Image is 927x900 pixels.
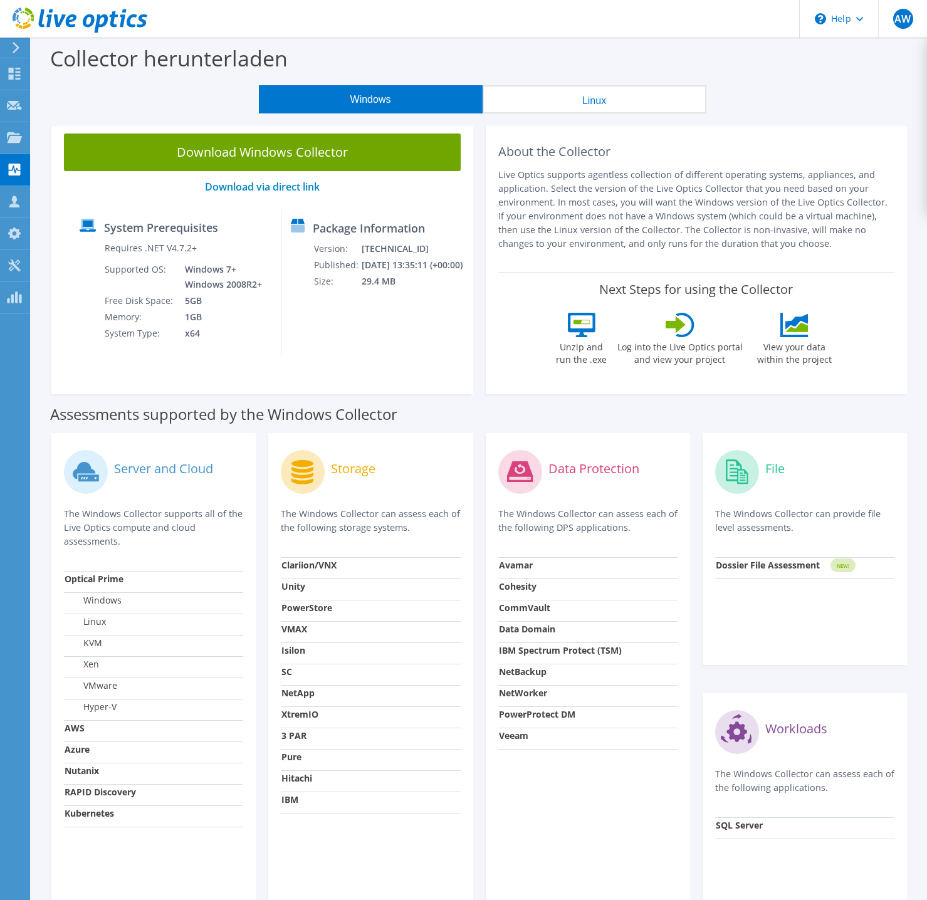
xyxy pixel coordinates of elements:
td: System Type: [104,325,175,342]
p: The Windows Collector can assess each of the following DPS applications. [498,507,678,535]
label: System Prerequisites [104,221,218,234]
a: Download via direct link [205,180,320,194]
label: Log into the Live Optics portal and view your project [617,337,743,366]
label: Data Protection [548,463,639,475]
strong: AWS [65,722,85,734]
strong: 3 PAR [281,730,306,741]
strong: Avamar [499,559,533,571]
strong: Clariion/VNX [281,559,337,571]
button: Linux [483,85,706,113]
label: Package Information [313,222,425,234]
td: Memory: [104,309,175,325]
p: The Windows Collector can assess each of the following storage systems. [281,507,460,535]
strong: NetBackup [499,666,547,678]
strong: Hitachi [281,772,312,784]
h2: About the Collector [498,144,895,159]
label: Next Steps for using the Collector [599,282,793,297]
td: x64 [175,325,264,342]
td: Version: [313,241,361,257]
strong: Veeam [499,730,528,741]
strong: IBM Spectrum Protect (TSM) [499,644,622,656]
label: View your data within the project [750,337,840,366]
strong: XtremIO [281,708,318,720]
strong: Data Domain [499,623,555,635]
td: 1GB [175,309,264,325]
td: [TECHNICAL_ID] [361,241,468,257]
label: KVM [65,637,102,649]
strong: SQL Server [716,819,763,831]
td: 5GB [175,293,264,309]
strong: NetApp [281,687,315,699]
strong: Cohesity [499,580,537,592]
strong: RAPID Discovery [65,786,136,798]
strong: Nutanix [65,765,99,777]
strong: Dossier File Assessment [716,559,820,571]
label: Workloads [765,723,827,735]
p: Live Optics supports agentless collection of different operating systems, appliances, and applica... [498,168,895,251]
strong: Kubernetes [65,807,114,819]
td: Free Disk Space: [104,293,175,309]
strong: Optical Prime [65,573,123,585]
strong: PowerStore [281,602,332,614]
label: VMware [65,679,117,692]
label: Collector herunterladen [50,44,288,73]
label: Hyper-V [65,701,117,713]
td: Supported OS: [104,261,175,293]
strong: IBM [281,793,298,805]
label: Requires .NET V4.7.2+ [105,242,197,254]
td: [DATE] 13:35:11 (+00:00) [361,257,468,273]
td: Windows 7+ Windows 2008R2+ [175,261,264,293]
p: The Windows Collector can assess each of the following applications. [715,767,894,795]
tspan: NEW! [836,562,849,569]
label: Windows [65,594,122,607]
td: Published: [313,257,361,273]
label: Unzip and run the .exe [553,337,610,366]
td: Size: [313,273,361,290]
p: The Windows Collector can provide file level assessments. [715,507,894,535]
span: AW [893,9,913,29]
label: Assessments supported by the Windows Collector [50,408,397,421]
svg: \n [815,13,826,24]
label: Server and Cloud [114,463,213,475]
label: Storage [331,463,375,475]
strong: Isilon [281,644,305,656]
strong: Pure [281,751,301,763]
label: Xen [65,658,99,671]
strong: CommVault [499,602,550,614]
button: Windows [259,85,483,113]
p: The Windows Collector supports all of the Live Optics compute and cloud assessments. [64,507,243,548]
strong: Unity [281,580,305,592]
a: Download Windows Collector [64,133,461,171]
td: 29.4 MB [361,273,468,290]
strong: SC [281,666,292,678]
label: Linux [65,615,106,628]
strong: PowerProtect DM [499,708,575,720]
label: File [765,463,785,475]
strong: VMAX [281,623,307,635]
strong: Azure [65,743,90,755]
strong: NetWorker [499,687,547,699]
